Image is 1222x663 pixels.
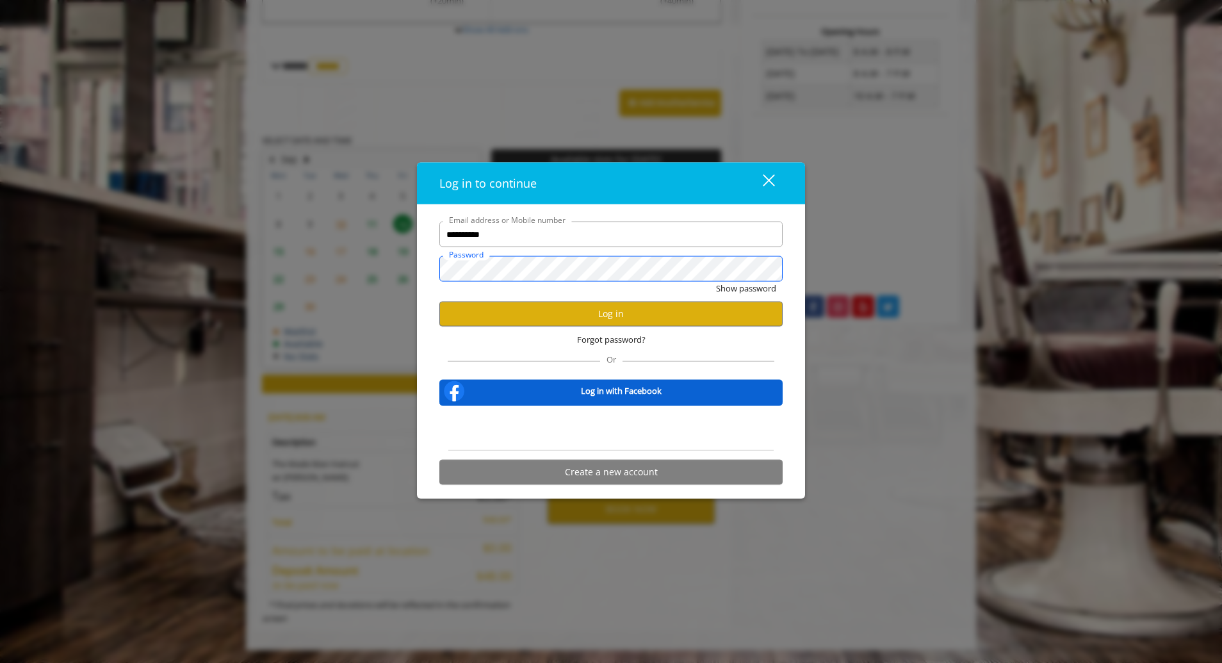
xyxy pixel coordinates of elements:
button: Log in [439,301,783,326]
span: Or [600,353,623,364]
label: Password [443,249,490,261]
b: Log in with Facebook [581,384,662,398]
button: Show password [716,282,776,295]
input: Email address or Mobile number [439,222,783,247]
iframe: Sign in with Google Button [546,414,676,442]
span: Forgot password? [577,332,646,346]
span: Log in to continue [439,176,537,191]
div: close dialog [748,174,774,193]
input: Password [439,256,783,282]
button: Create a new account [439,459,783,484]
label: Email address or Mobile number [443,214,572,226]
img: facebook-logo [441,378,467,404]
button: close dialog [739,170,783,196]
